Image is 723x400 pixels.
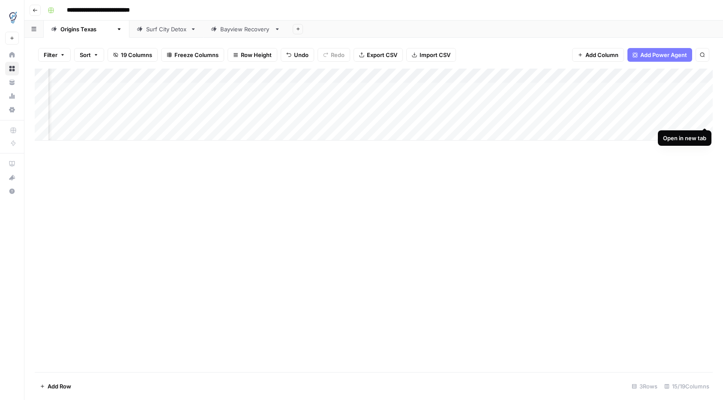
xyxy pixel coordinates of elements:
[48,382,71,391] span: Add Row
[220,25,271,33] div: Bayview Recovery
[5,10,21,25] img: TDI Content Team Logo
[318,48,350,62] button: Redo
[174,51,219,59] span: Freeze Columns
[108,48,158,62] button: 19 Columns
[5,157,19,171] a: AirOps Academy
[60,25,113,33] div: Origins [US_STATE]
[661,379,713,393] div: 15/19 Columns
[5,89,19,103] a: Usage
[663,134,706,142] div: Open in new tab
[572,48,624,62] button: Add Column
[628,379,661,393] div: 3 Rows
[5,75,19,89] a: Your Data
[5,171,19,184] button: What's new?
[38,48,71,62] button: Filter
[74,48,104,62] button: Sort
[367,51,397,59] span: Export CSV
[640,51,687,59] span: Add Power Agent
[44,51,57,59] span: Filter
[241,51,272,59] span: Row Height
[354,48,403,62] button: Export CSV
[121,51,152,59] span: 19 Columns
[146,25,187,33] div: Surf City Detox
[406,48,456,62] button: Import CSV
[627,48,692,62] button: Add Power Agent
[331,51,345,59] span: Redo
[294,51,309,59] span: Undo
[5,7,19,28] button: Workspace: TDI Content Team
[5,48,19,62] a: Home
[204,21,288,38] a: Bayview Recovery
[281,48,314,62] button: Undo
[6,171,18,184] div: What's new?
[5,184,19,198] button: Help + Support
[80,51,91,59] span: Sort
[5,62,19,75] a: Browse
[35,379,76,393] button: Add Row
[44,21,129,38] a: Origins [US_STATE]
[228,48,277,62] button: Row Height
[585,51,618,59] span: Add Column
[161,48,224,62] button: Freeze Columns
[129,21,204,38] a: Surf City Detox
[5,103,19,117] a: Settings
[420,51,450,59] span: Import CSV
